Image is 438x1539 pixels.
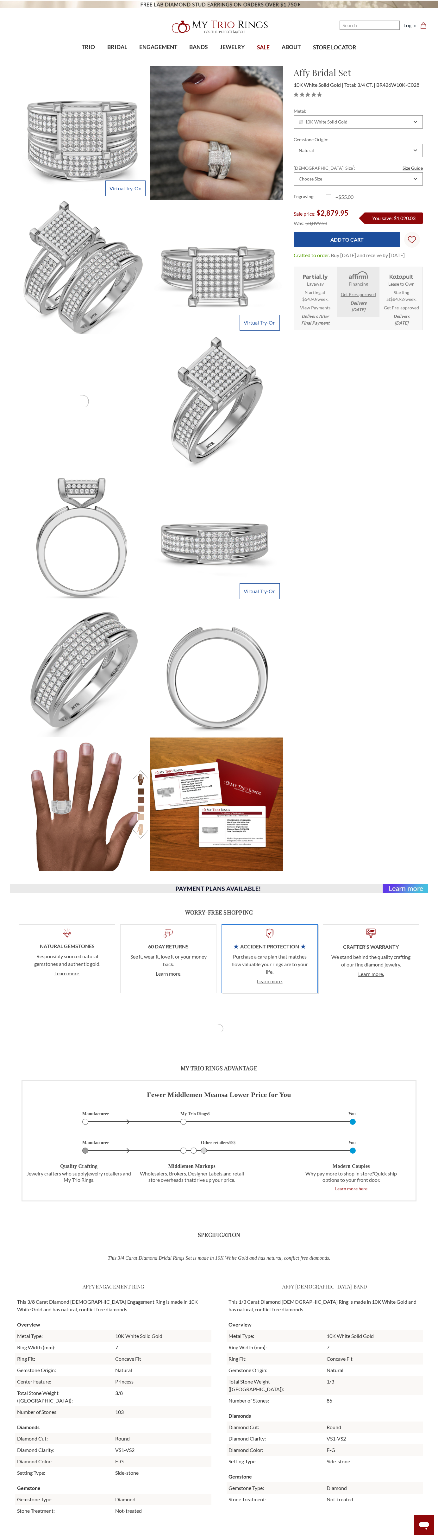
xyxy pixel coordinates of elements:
td: Ring Width (mm): [15,1342,113,1353]
span: Sale price: [294,211,316,217]
img: Photo of Affy 3/4 CT. T.W. Diamond Princess Cluster Bridal Set 10K White Gold [BR426W-C028] [HT-3] [16,738,149,871]
td: Diamond Clarity: [15,1444,113,1456]
td: Diamond Cut: [227,1422,325,1433]
h3: Affy [DEMOGRAPHIC_DATA] Band [227,1281,423,1292]
td: Stone Treatment: [227,1494,325,1505]
td: Number of Stones: [15,1406,113,1418]
td: Side-stone [113,1467,211,1479]
a: Wish Lists [404,232,420,248]
label: [DEMOGRAPHIC_DATA]' Size : [294,165,423,171]
img: Layaway [302,271,328,281]
p: We stand behind the quality crafting of our fine diamond jewelry. [331,953,411,978]
td: VS1-VS2 [325,1433,423,1444]
img: Katapult [388,271,415,281]
a: Virtual Try-On [105,180,146,196]
span: BR426W10K-C028 [376,82,419,88]
div: Choose Size [299,176,322,181]
a: Cart with 0 items [420,22,430,29]
th: Diamonds [15,1422,211,1433]
a: View Payments [300,304,330,311]
h3: Worry-Free Shopping [15,908,423,917]
label: Engraving: [294,193,326,201]
span: JEWELRY [220,43,245,51]
span: BRIDAL [107,43,127,51]
a: SALE [251,37,276,58]
td: Concave Fit [325,1353,423,1365]
img: Photo of Affy 3/4 CT. T.W. Diamond Princess Cluster Bridal Set 10K White Gold [BT426WL] [150,603,283,737]
a: My Trio Rings [127,17,311,37]
h4: Natural Gemstones [27,944,107,949]
td: 7 [113,1342,211,1353]
span: $84.92/week [390,296,416,302]
span: Starting at . [382,289,421,302]
img: Photo of Affy 3/4 CT. T.W. Diamond Princess Cluster Bridal Set 10K White Gold [BR426W-C028] [16,66,149,200]
td: Diamond Color: [15,1456,113,1467]
div: Combobox [294,172,423,186]
a: JEWELRY [214,37,251,58]
h3: Affy Engagement Ring [15,1281,211,1292]
a: BRIDAL [101,37,133,58]
p: See it, wear it, love it or your money back. [128,953,209,978]
a: Fewer Middlemen Meansa Lower Price for You Manufacturer My Trio Rings$ You Manufacturer Other ret... [15,1080,423,1201]
td: F-G [113,1456,211,1467]
text: Manufacturer [82,1111,109,1116]
td: Round [325,1422,423,1433]
td: Total Stone Weight ([GEOGRAPHIC_DATA]): [227,1376,325,1395]
svg: Wish Lists [408,216,416,263]
a: BANDS [183,37,214,58]
a: Size Guide [403,165,423,171]
div: Combobox [294,115,423,129]
h4: Crafter’s Warranty [331,944,411,949]
td: 3/8 [113,1387,211,1406]
span: [DATE] [395,320,408,326]
img: Photo of Affy 3/4 CT. T.W. Diamond Princess Cluster Bridal Set 10K White Gold [BR426W-C028] [150,66,283,200]
a: STORE LOCATOR [307,37,362,58]
h6: Middlemen markups [139,1164,244,1169]
th: Overview [227,1319,423,1330]
span: ABOUT [282,43,301,51]
td: Ring Fit: [15,1353,113,1365]
td: Diamond Cut: [15,1433,113,1444]
a: Log in [404,22,416,29]
h6: Quality crafting [26,1164,131,1169]
td: Not-treated [113,1505,211,1517]
p: Wholesalers, Brokers, Designer Labels, and retail store overheads that drive up your price. [139,1170,244,1183]
a: Virtual Try-On [240,583,280,599]
img: Photo of Affy 3/4 CT. T.W. Diamond Princess Cluster Bridal Set 10K White Gold [BT426WL] [150,469,283,603]
td: Metal Type: [15,1330,113,1342]
label: Gemstone Origin: [294,136,423,143]
span: You save: $1,020.03 [372,215,416,221]
td: 103 [113,1406,211,1418]
td: 1/3 [325,1376,423,1395]
td: Ring Fit: [227,1353,325,1365]
span: Accident Protection [240,943,299,949]
dt: Crafted to order. [294,251,330,259]
img: My Trio Rings [168,17,270,37]
th: Overview [15,1319,211,1330]
strong: Lease to Own [388,281,415,287]
text: You [348,1111,356,1116]
input: Search [340,21,400,30]
p: Responsibly sourced natural gemstones and authentic gold. [27,953,107,977]
li: Katapult [380,267,422,330]
li: Layaway [294,267,336,330]
div: Natural [299,148,314,153]
p: This 3/8 Carat Diamond [DEMOGRAPHIC_DATA] Engagement Ring is made in 10K White Gold and has natur... [15,1296,211,1315]
td: Gemstone Type: [227,1482,325,1494]
td: Diamond Clarity: [227,1433,325,1444]
input: Add to Cart [294,232,400,247]
span: $2,879.95 [316,209,348,217]
a: TRIO [76,37,101,58]
img: Photo of Affy 3/4 CT. T.W. Diamond Princess Cluster Bridal Set 10K White Gold [BT426WE-C028] [16,469,149,603]
a: Get Pre-approved [384,304,419,311]
strong: Layaway [307,281,324,287]
text: Other retailers [201,1140,277,1145]
p: This 1/3 Carat Diamond [DEMOGRAPHIC_DATA] Ring is made in 10K White Gold and has natural, conflic... [227,1296,423,1315]
a: ABOUT [276,37,307,58]
span: SALE [257,43,270,52]
p: Why pay more to shop in store? Quick ship options to your front door. [299,1170,404,1183]
td: Diamond [325,1482,423,1494]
